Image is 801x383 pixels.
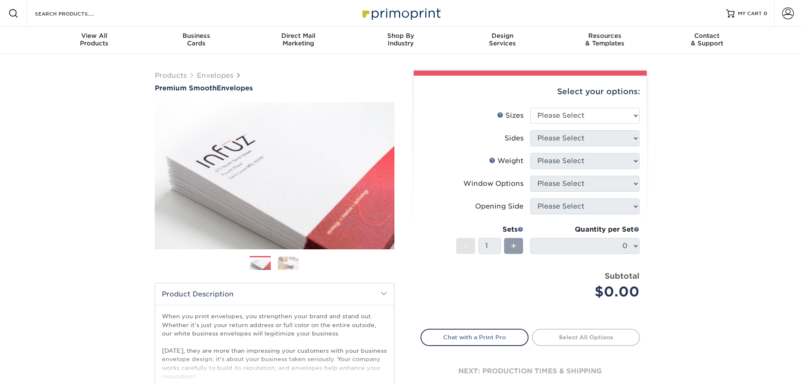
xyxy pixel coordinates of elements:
[456,225,523,235] div: Sets
[554,27,656,54] a: Resources& Templates
[155,84,217,92] span: Premium Smooth
[43,32,145,47] div: Products
[420,76,640,108] div: Select your options:
[278,256,299,269] img: Envelopes 02
[145,32,247,47] div: Cards
[605,271,640,280] strong: Subtotal
[656,32,758,40] span: Contact
[452,32,554,40] span: Design
[475,201,523,211] div: Opening Side
[530,225,640,235] div: Quantity per Set
[155,84,394,92] a: Premium SmoothEnvelopes
[155,93,394,259] img: Premium Smooth 01
[43,27,145,54] a: View AllProducts
[463,179,523,189] div: Window Options
[34,8,116,18] input: SEARCH PRODUCTS.....
[656,27,758,54] a: Contact& Support
[349,32,452,40] span: Shop By
[250,256,271,271] img: Envelopes 01
[155,283,394,305] h2: Product Description
[489,156,523,166] div: Weight
[155,71,187,79] a: Products
[764,11,767,16] span: 0
[532,329,640,346] a: Select All Options
[452,27,554,54] a: DesignServices
[554,32,656,40] span: Resources
[464,240,468,252] span: -
[497,111,523,121] div: Sizes
[554,32,656,47] div: & Templates
[247,32,349,47] div: Marketing
[145,32,247,40] span: Business
[738,10,762,17] span: MY CART
[197,71,233,79] a: Envelopes
[505,133,523,143] div: Sides
[511,240,516,252] span: +
[359,4,443,22] img: Primoprint
[537,282,640,302] div: $0.00
[247,32,349,40] span: Direct Mail
[452,32,554,47] div: Services
[656,32,758,47] div: & Support
[155,84,394,92] h1: Envelopes
[247,27,349,54] a: Direct MailMarketing
[349,32,452,47] div: Industry
[349,27,452,54] a: Shop ByIndustry
[420,329,529,346] a: Chat with a Print Pro
[43,32,145,40] span: View All
[145,27,247,54] a: BusinessCards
